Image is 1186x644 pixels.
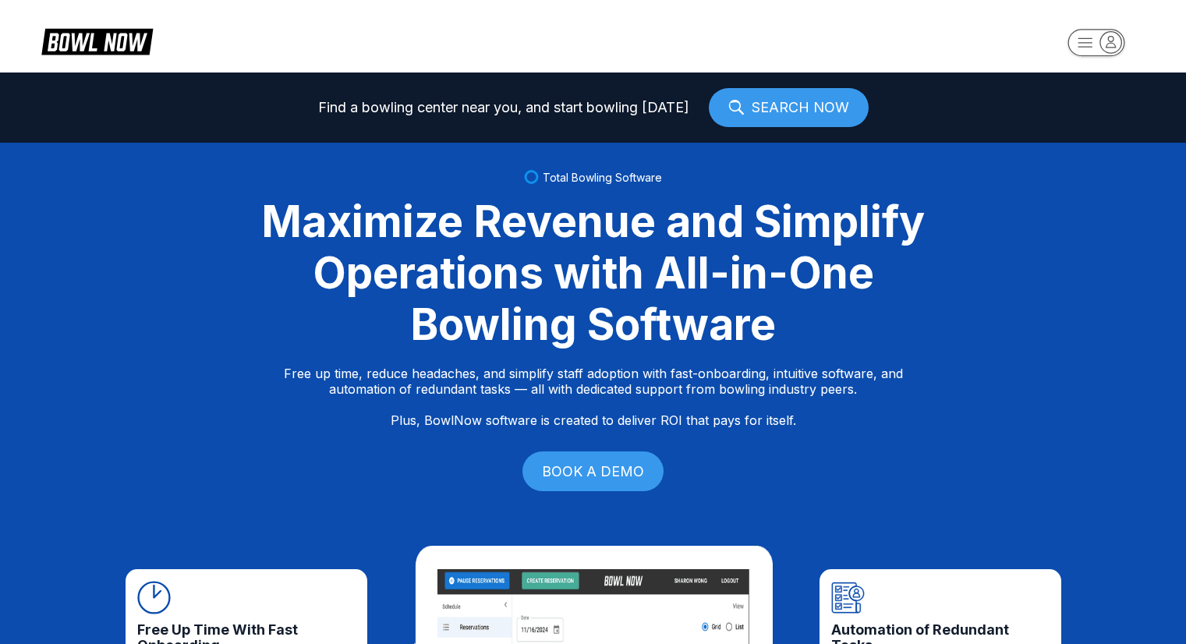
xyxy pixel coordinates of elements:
[543,171,662,184] span: Total Bowling Software
[284,366,903,428] p: Free up time, reduce headaches, and simplify staff adoption with fast-onboarding, intuitive softw...
[318,100,689,115] span: Find a bowling center near you, and start bowling [DATE]
[709,88,869,127] a: SEARCH NOW
[522,451,664,491] a: BOOK A DEMO
[243,196,944,350] div: Maximize Revenue and Simplify Operations with All-in-One Bowling Software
